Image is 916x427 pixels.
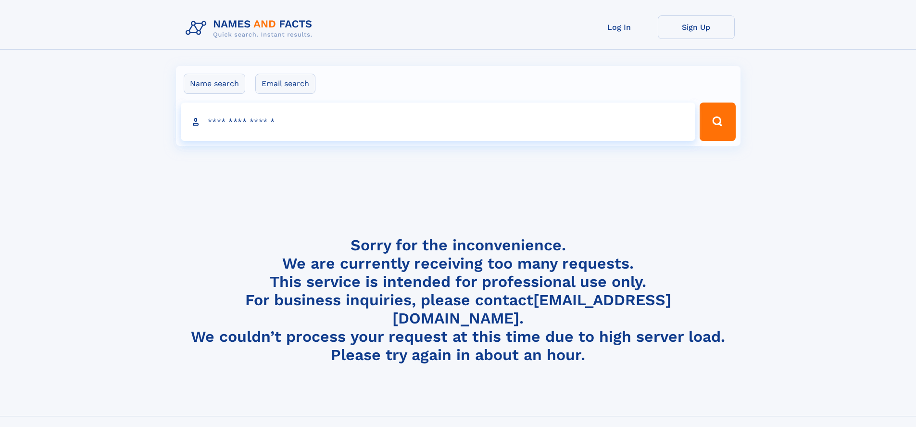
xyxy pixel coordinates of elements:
[182,15,320,41] img: Logo Names and Facts
[181,103,696,141] input: search input
[255,74,315,94] label: Email search
[182,236,735,364] h4: Sorry for the inconvenience. We are currently receiving too many requests. This service is intend...
[658,15,735,39] a: Sign Up
[392,291,671,327] a: [EMAIL_ADDRESS][DOMAIN_NAME]
[700,103,735,141] button: Search Button
[184,74,245,94] label: Name search
[581,15,658,39] a: Log In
